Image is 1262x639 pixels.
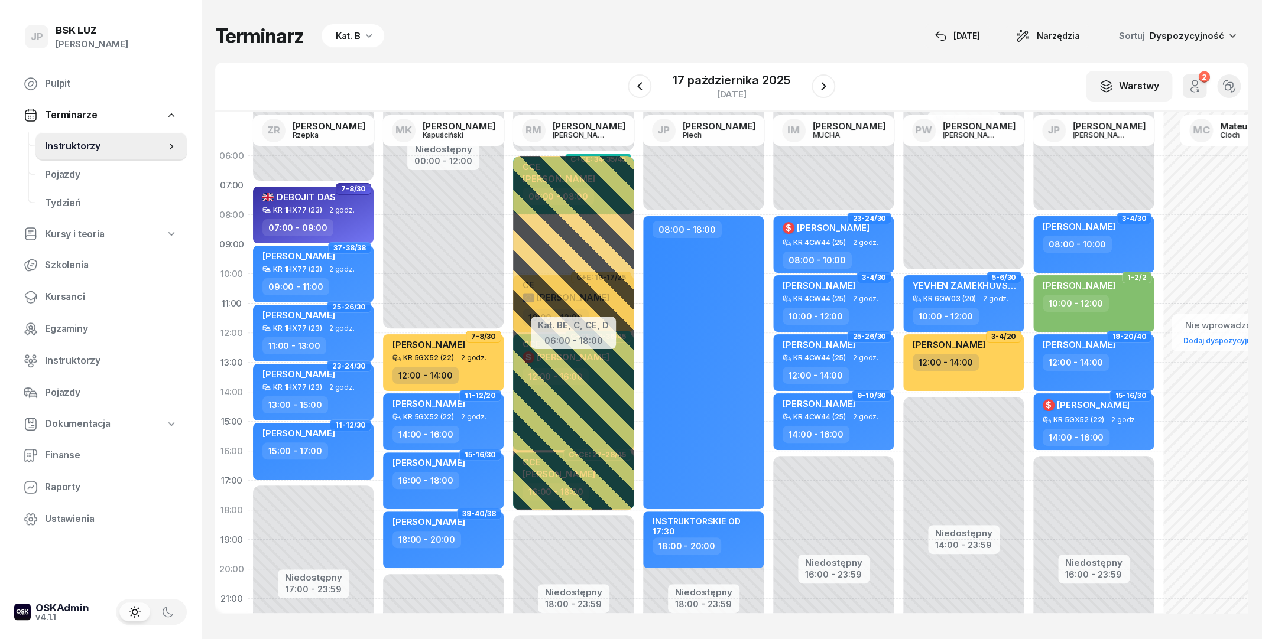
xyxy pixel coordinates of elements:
[538,318,609,345] button: Kat. BE, C, CE, D06:00 - 18:00
[45,416,111,432] span: Dokumentacja
[262,369,335,380] span: [PERSON_NAME]
[1183,74,1206,98] button: 2
[983,295,1008,303] span: 2 godz.
[423,131,479,139] div: Kapuściński
[215,407,248,436] div: 15:00
[403,413,454,420] div: KR 5GX52 (22)
[262,219,333,236] div: 07:00 - 09:00
[471,335,496,338] span: 7-8/30
[14,102,187,129] a: Terminarze
[31,32,43,42] span: JP
[683,122,755,131] div: [PERSON_NAME]
[465,454,496,456] span: 15-16/30
[318,24,384,48] button: Kat. B
[1105,24,1248,48] button: Sortuj Dyspozycyjność
[329,265,355,273] span: 2 godz.
[35,189,187,217] a: Tydzień
[332,306,366,308] span: 25-26/30
[545,588,602,596] div: Niedostępny
[285,570,342,596] button: Niedostępny17:00 - 23:59
[14,251,187,279] a: Szkolenia
[787,125,800,135] span: IM
[56,25,128,35] div: BSK LUZ
[793,413,846,420] div: KR 4CW44 (25)
[14,410,187,438] a: Dokumentacja
[813,131,870,139] div: MUCHA
[773,115,895,146] a: IM[PERSON_NAME]MUCHA
[392,472,459,489] div: 16:00 - 18:00
[673,90,790,99] div: [DATE]
[935,526,992,552] button: Niedostępny14:00 - 23:59
[414,142,472,168] button: Niedostępny00:00 - 12:00
[943,122,1016,131] div: [PERSON_NAME]
[14,505,187,533] a: Ustawienia
[14,347,187,375] a: Instruktorzy
[852,335,886,338] span: 25-26/30
[1043,339,1115,350] span: [PERSON_NAME]
[1005,24,1091,48] button: Narzędzia
[1220,131,1258,139] div: Cioch
[215,200,248,230] div: 08:00
[329,206,355,214] span: 2 godz.
[45,139,166,154] span: Instruktorzy
[1099,79,1159,94] div: Warstwy
[852,217,886,220] span: 23-24/30
[1220,122,1258,131] div: Mateusz
[783,308,849,325] div: 10:00 - 12:00
[423,122,495,131] div: [PERSON_NAME]
[653,221,722,238] div: 08:00 - 18:00
[45,289,177,305] span: Kursanci
[935,537,992,550] div: 14:00 - 23:59
[403,354,454,361] div: KR 5GX52 (22)
[512,115,635,146] a: RM[PERSON_NAME][PERSON_NAME]
[262,309,335,321] span: [PERSON_NAME]
[293,122,365,131] div: [PERSON_NAME]
[1198,71,1209,83] div: 2
[45,321,177,337] span: Egzaminy
[1112,335,1146,338] span: 19-20/40
[273,265,322,273] div: KR 1HX77 (23)
[293,131,349,139] div: Rzepka
[262,337,326,354] div: 11:00 - 13:00
[538,318,609,333] div: Kat. BE, C, CE, D
[215,230,248,259] div: 09:00
[329,383,355,392] span: 2 godz.
[14,473,187,501] a: Raporty
[45,107,97,123] span: Terminarze
[683,131,739,139] div: Piech
[215,318,248,348] div: 12:00
[285,582,342,594] div: 17:00 - 23:59
[857,395,886,397] span: 9-10/30
[923,295,976,302] div: KR 6GW03 (20)
[45,195,177,211] span: Tydzień
[1065,567,1123,579] div: 16:00 - 23:59
[1043,295,1109,312] div: 10:00 - 12:00
[392,367,459,384] div: 12:00 - 14:00
[395,125,412,135] span: MK
[273,206,322,214] div: KR 1HX77 (23)
[215,584,248,614] div: 21:00
[805,567,862,579] div: 16:00 - 23:59
[793,295,846,302] div: KR 4CW44 (25)
[1086,71,1172,102] button: Warstwy
[14,315,187,343] a: Egzaminy
[1065,558,1123,567] div: Niedostępny
[786,224,791,232] span: $
[915,125,932,135] span: PW
[673,74,790,86] div: 17 października 2025
[783,280,855,291] span: [PERSON_NAME]
[215,377,248,407] div: 14:00
[1043,236,1112,253] div: 08:00 - 10:00
[45,227,105,242] span: Kursy i teoria
[45,76,177,92] span: Pulpit
[329,324,355,332] span: 2 godz.
[262,250,335,262] span: [PERSON_NAME]
[215,466,248,495] div: 17:00
[545,585,602,611] button: Niedostępny18:00 - 23:59
[1115,395,1146,397] span: 15-16/30
[332,365,366,367] span: 23-24/30
[1043,280,1115,291] span: [PERSON_NAME]
[1043,354,1109,371] div: 12:00 - 14:00
[392,457,465,468] span: [PERSON_NAME]
[913,308,979,325] div: 10:00 - 12:00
